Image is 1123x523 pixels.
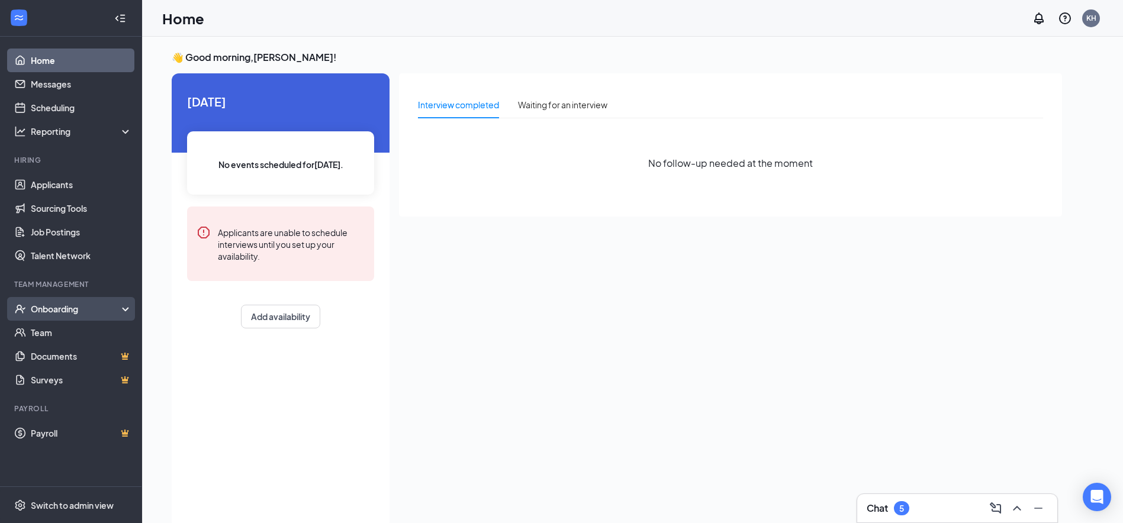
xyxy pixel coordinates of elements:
svg: WorkstreamLogo [13,12,25,24]
svg: Analysis [14,125,26,137]
span: No events scheduled for [DATE] . [218,158,343,171]
svg: Minimize [1031,501,1045,515]
h1: Home [162,8,204,28]
a: Applicants [31,173,132,196]
a: DocumentsCrown [31,344,132,368]
svg: UserCheck [14,303,26,315]
div: Reporting [31,125,133,137]
svg: ComposeMessage [989,501,1003,515]
svg: QuestionInfo [1058,11,1072,25]
svg: ChevronUp [1010,501,1024,515]
div: Applicants are unable to schedule interviews until you set up your availability. [218,225,365,262]
div: Waiting for an interview [518,98,607,111]
a: Home [31,49,132,72]
div: Hiring [14,155,130,165]
a: PayrollCrown [31,421,132,445]
button: Minimize [1029,499,1048,518]
button: Add availability [241,305,320,328]
a: Team [31,321,132,344]
h3: Chat [867,502,888,515]
div: Open Intercom Messenger [1083,483,1111,511]
div: Switch to admin view [31,499,114,511]
a: SurveysCrown [31,368,132,392]
div: KH [1086,13,1096,23]
a: Scheduling [31,96,132,120]
h3: 👋 Good morning, [PERSON_NAME] ! [172,51,1062,64]
div: Onboarding [31,303,122,315]
div: Team Management [14,279,130,289]
span: No follow-up needed at the moment [648,156,813,170]
a: Job Postings [31,220,132,244]
div: Payroll [14,403,130,414]
a: Sourcing Tools [31,196,132,220]
svg: Error [197,225,211,240]
button: ChevronUp [1008,499,1027,518]
svg: Collapse [114,12,126,24]
a: Messages [31,72,132,96]
div: 5 [899,503,904,514]
svg: Settings [14,499,26,511]
span: [DATE] [187,92,374,111]
button: ComposeMessage [986,499,1005,518]
a: Talent Network [31,244,132,267]
svg: Notifications [1032,11,1046,25]
div: Interview completed [418,98,499,111]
